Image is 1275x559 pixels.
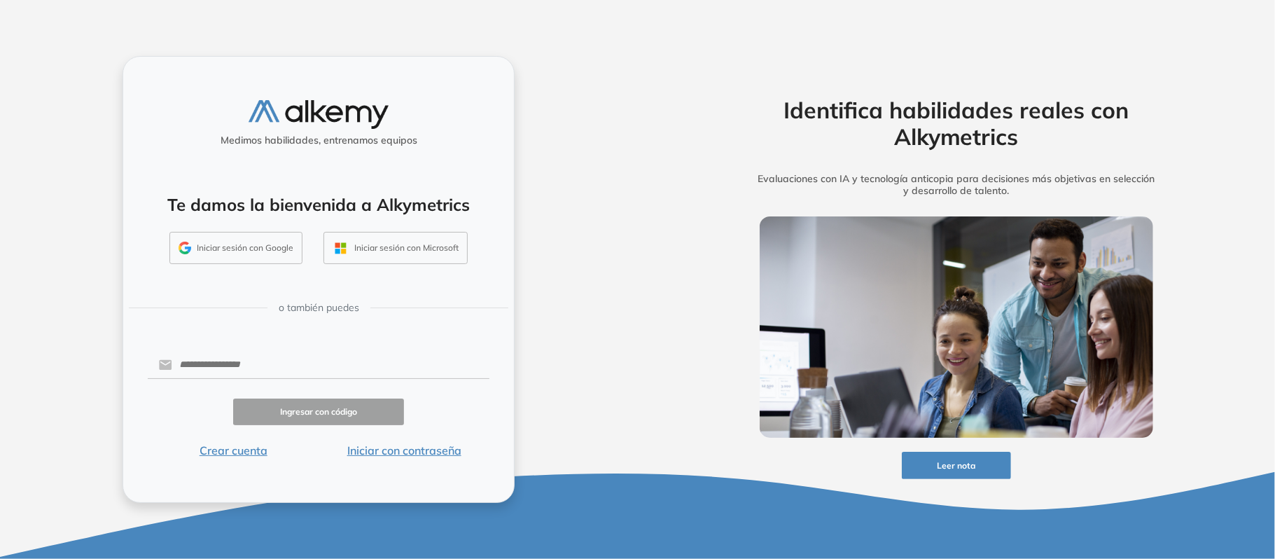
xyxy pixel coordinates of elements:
button: Iniciar sesión con Microsoft [323,232,468,264]
img: img-more-info [760,216,1153,438]
img: OUTLOOK_ICON [333,240,349,256]
h5: Medimos habilidades, entrenamos equipos [129,134,508,146]
img: GMAIL_ICON [179,242,191,254]
button: Iniciar sesión con Google [169,232,302,264]
span: o también puedes [279,301,359,315]
button: Crear cuenta [148,442,319,459]
h4: Te damos la bienvenida a Alkymetrics [141,195,496,215]
h5: Evaluaciones con IA y tecnología anticopia para decisiones más objetivas en selección y desarroll... [738,173,1175,197]
h2: Identifica habilidades reales con Alkymetrics [738,97,1175,151]
button: Ingresar con código [233,399,404,426]
button: Leer nota [902,452,1011,479]
img: logo-alkemy [249,100,389,129]
button: Iniciar con contraseña [319,442,489,459]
